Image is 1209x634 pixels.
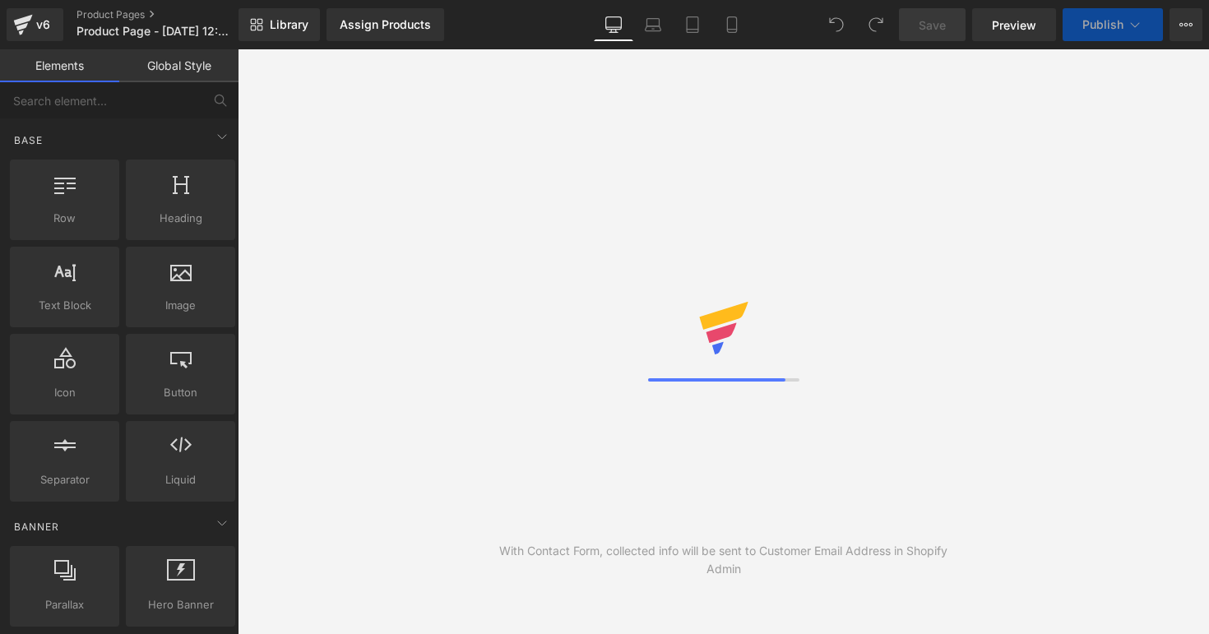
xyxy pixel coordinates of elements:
span: Heading [131,210,230,227]
a: v6 [7,8,63,41]
span: Image [131,297,230,314]
span: Publish [1082,18,1123,31]
div: With Contact Form, collected info will be sent to Customer Email Address in Shopify Admin [480,542,966,578]
span: Button [131,384,230,401]
a: Global Style [119,49,239,82]
span: Save [919,16,946,34]
span: Parallax [15,596,114,613]
span: Library [270,17,308,32]
span: Banner [12,519,61,535]
span: Text Block [15,297,114,314]
span: Icon [15,384,114,401]
div: v6 [33,14,53,35]
a: Mobile [712,8,752,41]
span: Liquid [131,471,230,488]
a: Laptop [633,8,673,41]
button: Undo [820,8,853,41]
span: Separator [15,471,114,488]
a: Tablet [673,8,712,41]
span: Preview [992,16,1036,34]
a: New Library [239,8,320,41]
button: Redo [859,8,892,41]
div: Assign Products [340,18,431,31]
span: Hero Banner [131,596,230,613]
span: Product Page - [DATE] 12:34:35 [76,25,234,38]
span: Base [12,132,44,148]
span: Row [15,210,114,227]
a: Preview [972,8,1056,41]
a: Product Pages [76,8,266,21]
button: More [1170,8,1202,41]
a: Desktop [594,8,633,41]
button: Publish [1063,8,1163,41]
